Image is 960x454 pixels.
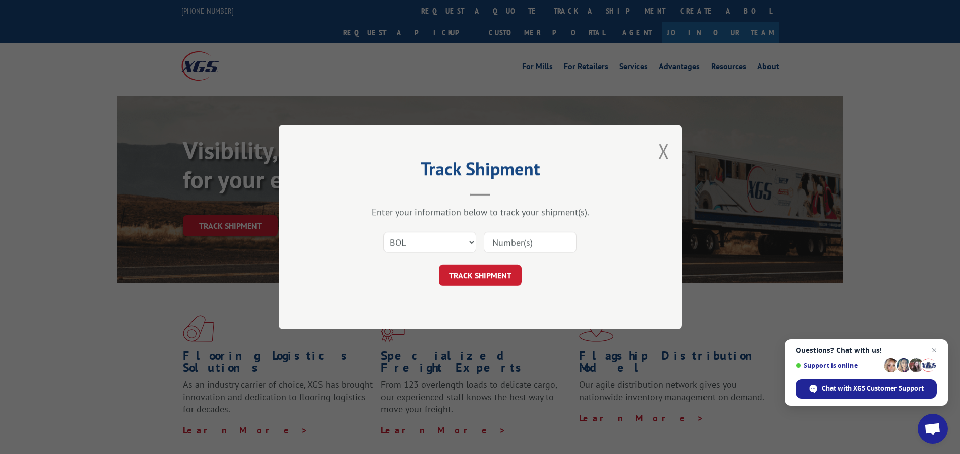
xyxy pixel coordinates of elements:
button: TRACK SHIPMENT [439,265,522,286]
a: Open chat [918,414,948,444]
span: Questions? Chat with us! [796,346,937,354]
div: Enter your information below to track your shipment(s). [329,206,631,218]
span: Chat with XGS Customer Support [796,379,937,399]
input: Number(s) [484,232,577,253]
button: Close modal [658,138,669,164]
span: Support is online [796,362,880,369]
span: Chat with XGS Customer Support [822,384,924,393]
h2: Track Shipment [329,162,631,181]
